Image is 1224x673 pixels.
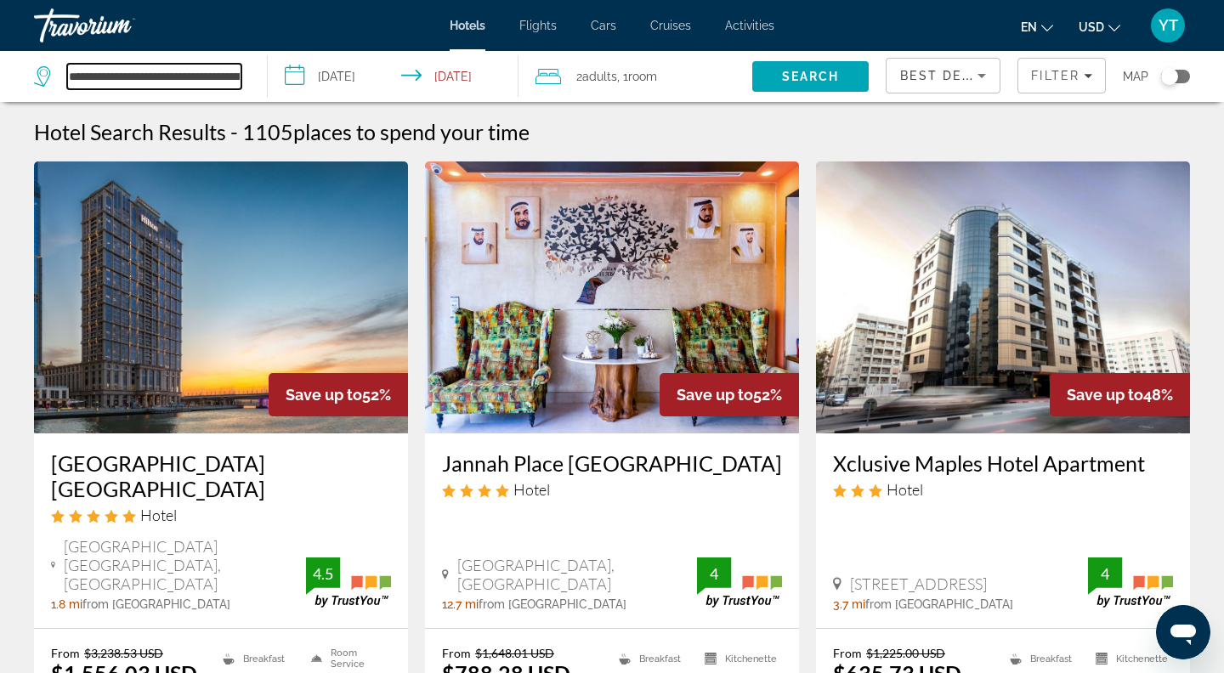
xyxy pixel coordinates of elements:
input: Search hotel destination [67,64,241,89]
li: Kitchenette [1087,646,1173,671]
span: From [833,646,862,660]
a: Xclusive Maples Hotel Apartment [833,450,1173,476]
img: TrustYou guest rating badge [306,557,391,608]
span: Best Deals [900,69,989,82]
button: Travelers: 2 adults, 0 children [518,51,752,102]
span: USD [1079,20,1104,34]
span: From [442,646,471,660]
span: Hotel [140,506,177,524]
span: [GEOGRAPHIC_DATA], [GEOGRAPHIC_DATA] [457,556,697,593]
a: Activities [725,19,774,32]
span: from [GEOGRAPHIC_DATA] [82,597,230,611]
span: [GEOGRAPHIC_DATA] [GEOGRAPHIC_DATA], [GEOGRAPHIC_DATA] [64,537,306,593]
span: YT [1159,17,1178,34]
li: Breakfast [214,646,303,671]
div: 4 star Hotel [442,480,782,499]
a: Hotels [450,19,485,32]
span: 2 [576,65,617,88]
span: en [1021,20,1037,34]
iframe: Кнопка запуска окна обмена сообщениями [1156,605,1210,659]
span: Save up to [677,386,753,404]
span: Save up to [286,386,362,404]
button: Change language [1021,14,1053,39]
span: from [GEOGRAPHIC_DATA] [865,597,1013,611]
span: Hotel [513,480,550,499]
span: Search [782,70,840,83]
mat-select: Sort by [900,65,986,86]
span: - [230,119,238,144]
h1: Hotel Search Results [34,119,226,144]
div: 4 [1088,563,1122,584]
span: [STREET_ADDRESS] [850,574,987,593]
div: 4.5 [306,563,340,584]
button: User Menu [1146,8,1190,43]
li: Room Service [303,646,391,671]
a: [GEOGRAPHIC_DATA] [GEOGRAPHIC_DATA] [51,450,391,501]
li: Breakfast [610,646,696,671]
img: Xclusive Maples Hotel Apartment [816,161,1190,433]
div: 52% [660,373,799,416]
del: $1,225.00 USD [866,646,945,660]
button: Change currency [1079,14,1120,39]
img: TrustYou guest rating badge [1088,557,1173,608]
a: Travorium [34,3,204,48]
span: Hotel [887,480,923,499]
button: Search [752,61,869,92]
div: 52% [269,373,408,416]
button: Filters [1017,58,1106,93]
span: 1.8 mi [51,597,82,611]
img: Hilton Dubai Al Habtoor City [34,161,408,433]
span: places to spend your time [293,119,530,144]
img: TrustYou guest rating badge [697,557,782,608]
span: Room [628,70,657,83]
del: $3,238.53 USD [84,646,163,660]
a: Cruises [650,19,691,32]
span: 3.7 mi [833,597,865,611]
span: from [GEOGRAPHIC_DATA] [479,597,626,611]
div: 3 star Hotel [833,480,1173,499]
img: Jannah Place Dubai Marina [425,161,799,433]
span: 12.7 mi [442,597,479,611]
span: , 1 [617,65,657,88]
span: Adults [582,70,617,83]
span: Filter [1031,69,1079,82]
span: Map [1123,65,1148,88]
a: Flights [519,19,557,32]
li: Breakfast [1001,646,1087,671]
div: 48% [1050,373,1190,416]
button: Select check in and out date [268,51,518,102]
h2: 1105 [242,119,530,144]
div: 4 [697,563,731,584]
del: $1,648.01 USD [475,646,554,660]
a: Cars [591,19,616,32]
li: Kitchenette [696,646,782,671]
button: Toggle map [1148,69,1190,84]
div: 5 star Hotel [51,506,391,524]
a: Jannah Place [GEOGRAPHIC_DATA] [442,450,782,476]
span: From [51,646,80,660]
span: Save up to [1067,386,1143,404]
